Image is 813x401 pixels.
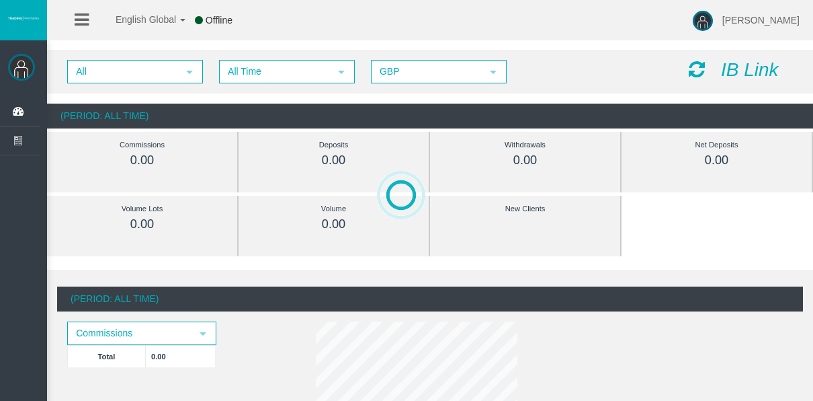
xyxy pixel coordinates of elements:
[77,153,207,168] div: 0.00
[47,104,813,129] div: (Period: All Time)
[57,287,803,312] div: (Period: All Time)
[220,61,329,82] span: All Time
[69,61,177,82] span: All
[269,201,398,217] div: Volume
[269,217,398,232] div: 0.00
[722,15,800,26] span: [PERSON_NAME]
[693,11,713,31] img: user-image
[372,61,481,82] span: GBP
[184,67,195,77] span: select
[68,345,146,367] td: Total
[336,67,347,77] span: select
[98,14,176,25] span: English Global
[460,153,590,168] div: 0.00
[721,59,779,80] i: IB Link
[269,137,398,153] div: Deposits
[198,328,208,339] span: select
[146,345,216,367] td: 0.00
[77,217,207,232] div: 0.00
[689,60,705,79] i: Reload Dashboard
[206,15,232,26] span: Offline
[488,67,499,77] span: select
[77,137,207,153] div: Commissions
[7,15,40,21] img: logo.svg
[69,323,191,344] span: Commissions
[460,137,590,153] div: Withdrawals
[652,153,781,168] div: 0.00
[77,201,207,217] div: Volume Lots
[269,153,398,168] div: 0.00
[652,137,781,153] div: Net Deposits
